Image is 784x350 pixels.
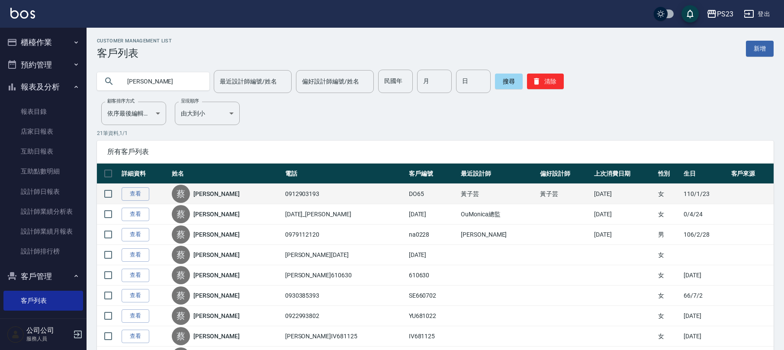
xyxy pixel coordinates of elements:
td: 女 [656,204,682,225]
a: 新增 [746,41,774,57]
div: 蔡 [172,246,190,264]
a: 互助點數明細 [3,161,83,181]
a: 設計師日報表 [3,182,83,202]
td: 女 [656,184,682,204]
a: 查看 [122,208,149,221]
div: 依序最後編輯時間 [101,102,166,125]
label: 顧客排序方式 [107,98,135,104]
a: 查看 [122,330,149,343]
th: 客戶編號 [407,164,459,184]
th: 偏好設計師 [538,164,592,184]
div: 蔡 [172,185,190,203]
td: [DATE] [681,326,729,347]
button: PS23 [703,5,737,23]
a: [PERSON_NAME] [193,332,239,340]
div: 蔡 [172,307,190,325]
a: 設計師業績分析表 [3,202,83,222]
td: 610630 [407,265,459,286]
span: 所有客戶列表 [107,148,763,156]
td: [DATE] [681,306,729,326]
td: 0/4/24 [681,204,729,225]
td: 110/1/23 [681,184,729,204]
td: 女 [656,265,682,286]
div: 蔡 [172,286,190,305]
button: 清除 [527,74,564,89]
td: 0912903193 [283,184,407,204]
h5: 公司公司 [26,326,71,335]
a: 客戶列表 [3,291,83,311]
a: [PERSON_NAME] [193,250,239,259]
th: 詳細資料 [119,164,170,184]
td: 0930385393 [283,286,407,306]
a: 報表目錄 [3,102,83,122]
p: 21 筆資料, 1 / 1 [97,129,774,137]
td: [DATE] [407,204,459,225]
a: [PERSON_NAME] [193,311,239,320]
a: 設計師業績月報表 [3,222,83,241]
a: [PERSON_NAME] [193,230,239,239]
td: 女 [656,245,682,265]
td: [DATE] [407,245,459,265]
p: 服務人員 [26,335,71,343]
a: 設計師排行榜 [3,241,83,261]
td: 女 [656,306,682,326]
a: 查看 [122,187,149,201]
td: SE660702 [407,286,459,306]
a: [PERSON_NAME] [193,291,239,300]
h2: Customer Management List [97,38,172,44]
td: [PERSON_NAME] [459,225,538,245]
td: 黃子芸 [538,184,592,204]
td: [DATE] [592,204,655,225]
th: 生日 [681,164,729,184]
a: 查看 [122,269,149,282]
td: IV681125 [407,326,459,347]
div: 蔡 [172,327,190,345]
td: 0979112120 [283,225,407,245]
th: 姓名 [170,164,283,184]
div: 蔡 [172,225,190,244]
td: DO65 [407,184,459,204]
th: 電話 [283,164,407,184]
button: save [681,5,699,22]
td: 女 [656,326,682,347]
a: 店家日報表 [3,122,83,141]
td: 黃子芸 [459,184,538,204]
button: 登出 [740,6,774,22]
td: 66/7/2 [681,286,729,306]
td: [PERSON_NAME]610630 [283,265,407,286]
td: 女 [656,286,682,306]
td: [PERSON_NAME][DATE] [283,245,407,265]
a: [PERSON_NAME] [193,271,239,279]
td: [DATE] [681,265,729,286]
a: [PERSON_NAME] [193,210,239,218]
button: 櫃檯作業 [3,31,83,54]
a: 查看 [122,309,149,323]
td: [DATE] [592,225,655,245]
th: 客戶來源 [729,164,774,184]
td: na0228 [407,225,459,245]
td: 0922993802 [283,306,407,326]
a: [PERSON_NAME] [193,189,239,198]
button: 客戶管理 [3,265,83,288]
div: PS23 [717,9,733,19]
th: 最近設計師 [459,164,538,184]
th: 性別 [656,164,682,184]
td: 106/2/28 [681,225,729,245]
a: 查看 [122,289,149,302]
a: 查看 [122,248,149,262]
th: 上次消費日期 [592,164,655,184]
label: 呈現順序 [181,98,199,104]
div: 蔡 [172,266,190,284]
div: 蔡 [172,205,190,223]
img: Logo [10,8,35,19]
td: [DATE]_[PERSON_NAME] [283,204,407,225]
button: 預約管理 [3,54,83,76]
a: 查看 [122,228,149,241]
a: 互助日報表 [3,141,83,161]
button: 搜尋 [495,74,523,89]
td: 男 [656,225,682,245]
td: [DATE] [592,184,655,204]
div: 由大到小 [175,102,240,125]
button: 報表及分析 [3,76,83,98]
img: Person [7,326,24,343]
